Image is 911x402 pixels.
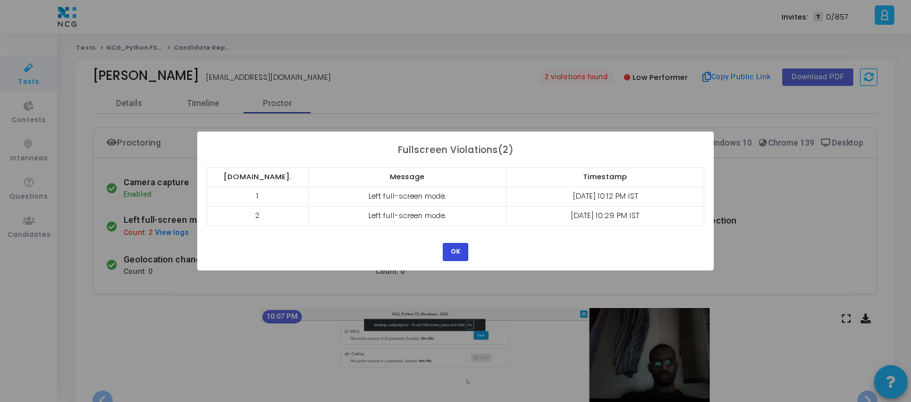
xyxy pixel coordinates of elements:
th: Timestamp [506,167,704,187]
td: Left full-screen mode. [308,206,506,225]
td: 1 [207,187,308,206]
th: Message [308,167,506,187]
td: [DATE] 10:29 PM IST [506,206,704,225]
div: Fullscreen Violations(2) [207,141,705,156]
td: Left full-screen mode. [308,187,506,206]
button: OK [443,243,468,261]
td: 2 [207,206,308,225]
th: [DOMAIN_NAME]. [207,167,308,187]
td: [DATE] 10:12 PM IST [506,187,704,206]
